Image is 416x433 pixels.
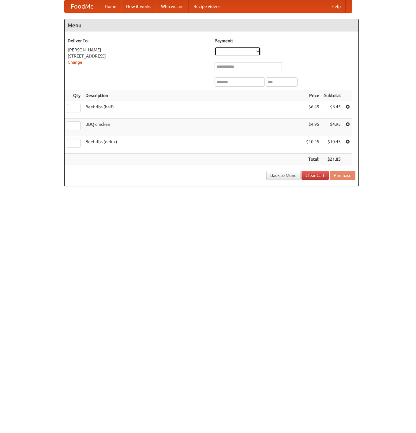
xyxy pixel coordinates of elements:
td: Beef ribs (delux) [83,136,304,154]
a: How it works [121,0,156,13]
h4: Menu [65,19,358,32]
a: Change [68,60,82,65]
td: $4.95 [322,119,343,136]
th: $21.85 [322,154,343,165]
td: BBQ chicken [83,119,304,136]
a: Who we are [156,0,189,13]
a: Recipe videos [189,0,225,13]
td: $6.45 [322,101,343,119]
a: Back to Menu [266,171,301,180]
td: Beef ribs (half) [83,101,304,119]
button: Purchase [330,171,355,180]
a: Help [327,0,346,13]
th: Qty [65,90,83,101]
td: $6.45 [304,101,322,119]
td: $10.45 [304,136,322,154]
th: Total: [304,154,322,165]
a: Clear Cart [302,171,329,180]
a: FoodMe [65,0,100,13]
th: Description [83,90,304,101]
a: Home [100,0,121,13]
td: $10.45 [322,136,343,154]
th: Price [304,90,322,101]
h5: Deliver To: [68,38,208,44]
div: [STREET_ADDRESS] [68,53,208,59]
td: $4.95 [304,119,322,136]
th: Subtotal [322,90,343,101]
div: [PERSON_NAME] [68,47,208,53]
h5: Payment: [215,38,355,44]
